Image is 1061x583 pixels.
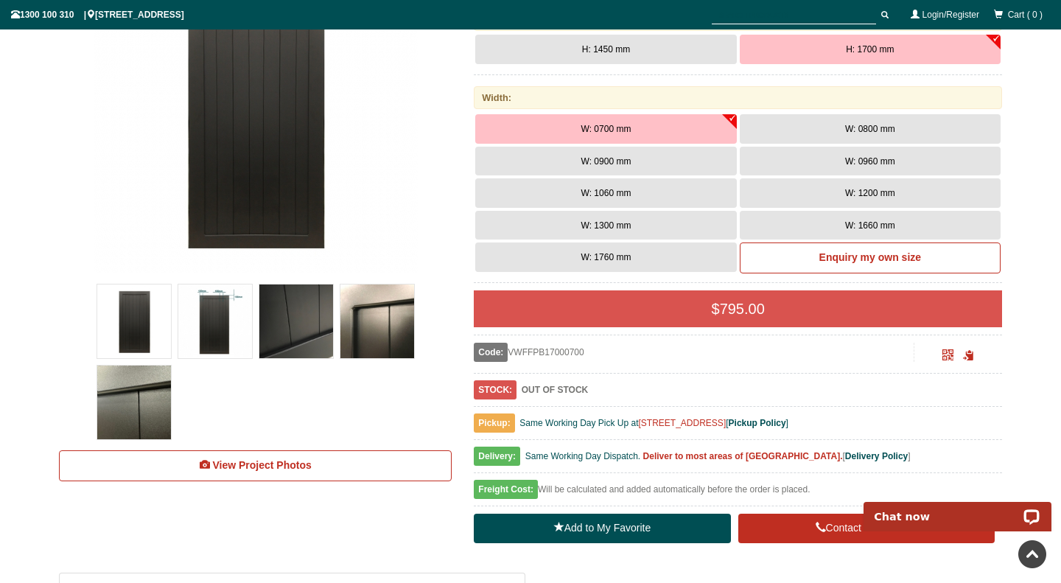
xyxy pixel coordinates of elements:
[474,514,730,543] a: Add to My Favorite
[854,485,1061,531] iframe: LiveChat chat widget
[740,147,1001,176] button: W: 0960 mm
[1008,10,1043,20] span: Cart ( 0 )
[581,220,631,231] span: W: 1300 mm
[474,481,1002,506] div: Will be calculated and added automatically before the order is placed.
[643,451,843,461] b: Deliver to most areas of [GEOGRAPHIC_DATA].
[740,211,1001,240] button: W: 1660 mm
[525,451,641,461] span: Same Working Day Dispatch.
[475,242,736,272] button: W: 1760 mm
[97,366,171,439] img: VWFFPB - Flat Top (Full Privacy) - Aluminium Pedestrian / Side Gate (Single Swing Gate) - Matte B...
[845,124,895,134] span: W: 0800 mm
[712,6,876,24] input: SEARCH PRODUCTS
[845,156,895,167] span: W: 0960 mm
[475,114,736,144] button: W: 0700 mm
[846,44,894,55] span: H: 1700 mm
[475,35,736,64] button: H: 1450 mm
[522,385,588,395] b: OUT OF STOCK
[738,514,995,543] a: Contact Us to Order
[740,114,1001,144] button: W: 0800 mm
[474,447,1002,473] div: [ ]
[474,480,538,499] span: Freight Cost:
[639,418,726,428] a: [STREET_ADDRESS]
[97,284,171,358] img: VWFFPB - Flat Top (Full Privacy) - Aluminium Pedestrian / Side Gate (Single Swing Gate) - Matte B...
[475,178,736,208] button: W: 1060 mm
[963,350,974,361] span: Click to copy the URL
[259,284,333,358] img: VWFFPB - Flat Top (Full Privacy) - Aluminium Pedestrian / Side Gate (Single Swing Gate) - Matte B...
[845,220,895,231] span: W: 1660 mm
[212,459,311,471] span: View Project Photos
[475,211,736,240] button: W: 1300 mm
[845,188,895,198] span: W: 1200 mm
[474,86,1002,109] div: Width:
[581,156,631,167] span: W: 0900 mm
[581,124,631,134] span: W: 0700 mm
[178,284,252,358] img: VWFFPB - Flat Top (Full Privacy) - Aluminium Pedestrian / Side Gate (Single Swing Gate) - Matte B...
[340,284,414,358] img: VWFFPB - Flat Top (Full Privacy) - Aluminium Pedestrian / Side Gate (Single Swing Gate) - Matte B...
[59,450,452,481] a: View Project Photos
[581,252,631,262] span: W: 1760 mm
[474,413,514,433] span: Pickup:
[942,352,953,362] a: Click to enlarge and scan to share.
[475,147,736,176] button: W: 0900 mm
[740,242,1001,273] a: Enquiry my own size
[581,188,631,198] span: W: 1060 mm
[740,35,1001,64] button: H: 1700 mm
[729,418,786,428] a: Pickup Policy
[474,343,508,362] span: Code:
[582,44,630,55] span: H: 1450 mm
[474,343,914,362] div: VWFFPB17000700
[740,178,1001,208] button: W: 1200 mm
[474,447,520,466] span: Delivery:
[819,251,921,263] b: Enquiry my own size
[11,10,184,20] span: 1300 100 310 | [STREET_ADDRESS]
[474,290,1002,327] div: $
[519,418,788,428] span: Same Working Day Pick Up at [ ]
[720,301,765,317] span: 795.00
[922,10,979,20] a: Login/Register
[845,451,908,461] a: Delivery Policy
[474,380,517,399] span: STOCK:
